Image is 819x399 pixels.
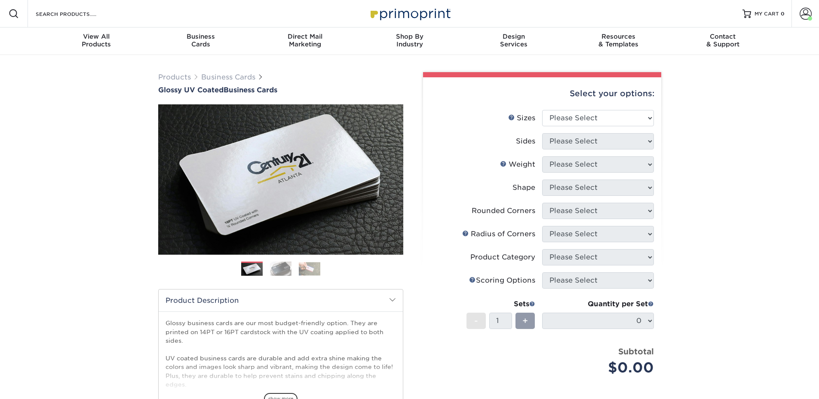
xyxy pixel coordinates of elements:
[158,86,403,94] h1: Business Cards
[566,33,671,40] span: Resources
[148,27,253,55] a: BusinessCards
[299,262,320,275] img: Business Cards 03
[474,314,478,327] span: -
[470,252,535,262] div: Product Category
[44,27,149,55] a: View AllProducts
[618,347,654,356] strong: Subtotal
[253,27,357,55] a: Direct MailMarketing
[367,4,453,23] img: Primoprint
[466,299,535,309] div: Sets
[508,113,535,123] div: Sizes
[44,33,149,48] div: Products
[158,73,191,81] a: Products
[159,289,403,311] h2: Product Description
[462,33,566,48] div: Services
[566,33,671,48] div: & Templates
[671,33,775,48] div: & Support
[462,27,566,55] a: DesignServices
[781,11,785,17] span: 0
[357,33,462,48] div: Industry
[549,357,654,378] div: $0.00
[755,10,779,18] span: MY CART
[44,33,149,40] span: View All
[270,261,291,276] img: Business Cards 02
[516,136,535,146] div: Sides
[158,57,403,302] img: Glossy UV Coated 01
[241,259,263,280] img: Business Cards 01
[671,33,775,40] span: Contact
[430,77,654,110] div: Select your options:
[357,27,462,55] a: Shop ByIndustry
[462,33,566,40] span: Design
[357,33,462,40] span: Shop By
[148,33,253,40] span: Business
[253,33,357,48] div: Marketing
[472,206,535,216] div: Rounded Corners
[35,9,119,19] input: SEARCH PRODUCTS.....
[522,314,528,327] span: +
[542,299,654,309] div: Quantity per Set
[201,73,255,81] a: Business Cards
[148,33,253,48] div: Cards
[158,86,403,94] a: Glossy UV CoatedBusiness Cards
[512,183,535,193] div: Shape
[253,33,357,40] span: Direct Mail
[158,86,224,94] span: Glossy UV Coated
[566,27,671,55] a: Resources& Templates
[671,27,775,55] a: Contact& Support
[462,229,535,239] div: Radius of Corners
[500,159,535,170] div: Weight
[469,275,535,286] div: Scoring Options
